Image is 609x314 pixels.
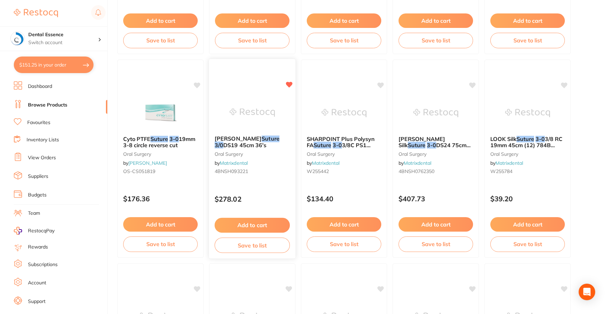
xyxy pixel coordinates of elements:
[490,33,565,48] button: Save to list
[307,236,381,252] button: Save to list
[413,96,458,130] img: BRAUN Silkam Silk Suture 3-0 DS24 75cm (36) Black C0762350
[314,142,331,149] em: Suture
[14,227,22,235] img: RestocqPay
[495,160,523,166] a: Matrixdental
[123,136,198,149] b: Cyto PTFE Suture 3-0 19mm 3-8 circle reverse cut
[14,5,58,21] a: Restocq Logo
[307,168,329,174] span: W255442
[215,168,248,174] span: 4BNSH093221
[123,135,195,149] span: 19mm 3-8 circle reverse cut
[399,195,473,203] p: $407.73
[28,154,56,161] a: View Orders
[215,135,290,148] b: BRAUN Dafilon Suture 3/0 DS19 45cm 36's
[28,261,58,268] a: Subscriptions
[223,142,266,149] span: DS19 45cm 36's
[399,151,473,157] small: oral surgery
[123,236,198,252] button: Save to list
[333,142,342,149] em: 3-0
[307,13,381,28] button: Add to cart
[123,195,198,203] p: $176.36
[307,160,340,166] span: by
[123,151,198,157] small: oral surgery
[14,57,94,73] button: $151.25 in your order
[215,195,290,203] p: $278.02
[28,173,48,180] a: Suppliers
[262,135,279,142] em: Suture
[28,244,48,251] a: Rewards
[490,160,523,166] span: by
[28,83,52,90] a: Dashboard
[28,280,46,286] a: Account
[28,210,40,217] a: Team
[517,135,534,142] em: Suture
[312,160,340,166] a: Matrixdental
[427,142,436,149] em: 3-0
[399,33,473,48] button: Save to list
[11,32,24,45] img: Dental Essence
[138,96,183,130] img: Cyto PTFE Suture 3-0 19mm 3-8 circle reverse cut
[28,227,55,234] span: RestocqPay
[123,217,198,232] button: Add to cart
[579,284,595,300] div: Open Intercom Messenger
[169,135,179,142] em: 3-0
[215,237,290,253] button: Save to list
[215,135,262,142] span: [PERSON_NAME]
[28,39,98,46] p: Switch account
[123,13,198,28] button: Add to cart
[215,151,290,156] small: oral surgery
[27,136,59,143] a: Inventory Lists
[399,168,434,174] span: 4BNSH0762350
[220,160,248,166] a: Matrixdental
[215,142,223,149] em: 3/0
[307,151,381,157] small: oral surgery
[14,9,58,17] img: Restocq Logo
[408,142,425,149] em: Suture
[490,135,517,142] span: LOOK Silk
[150,135,168,142] em: Suture
[28,298,46,305] a: Support
[404,160,431,166] a: Matrixdental
[123,160,167,166] span: by
[399,142,471,155] span: DS24 75cm (36) Black C0762350
[307,217,381,232] button: Add to cart
[505,96,550,130] img: LOOK Silk Suture 3-0 3/8 RC 19mm 45cm (12) 784B Black Braided
[229,95,275,130] img: BRAUN Dafilon Suture 3/0 DS19 45cm 36's
[490,151,565,157] small: oral surgery
[490,168,512,174] span: W255784
[490,135,562,155] span: 3/8 RC 19mm 45cm (12) 784B Black Braided
[28,31,98,38] h4: Dental Essence
[490,236,565,252] button: Save to list
[399,13,473,28] button: Add to cart
[14,227,55,235] a: RestocqPay
[490,217,565,232] button: Add to cart
[215,218,290,233] button: Add to cart
[128,160,167,166] a: [PERSON_NAME]
[399,236,473,252] button: Save to list
[123,168,155,174] span: OS-CS051819
[215,160,248,166] span: by
[490,195,565,203] p: $39.20
[28,102,67,109] a: Browse Products
[27,119,50,126] a: Favourites
[399,135,445,149] span: [PERSON_NAME] Silk
[215,13,289,28] button: Add to cart
[123,33,198,48] button: Save to list
[307,136,381,149] b: SHARPOINT Plus Polysyn FA Suture 3-0 3/8C PS1 24mm 70cm M442N (12) Undyed
[28,192,47,199] a: Budgets
[307,135,375,149] span: SHARPOINT Plus Polysyn FA
[490,136,565,149] b: LOOK Silk Suture 3-0 3/8 RC 19mm 45cm (12) 784B Black Braided
[322,96,366,130] img: SHARPOINT Plus Polysyn FA Suture 3-0 3/8C PS1 24mm 70cm M442N (12) Undyed
[123,135,150,142] span: Cyto PTFE
[307,195,381,203] p: $134.40
[399,160,431,166] span: by
[490,13,565,28] button: Add to cart
[536,135,545,142] em: 3-0
[399,136,473,149] b: BRAUN Silkam Silk Suture 3-0 DS24 75cm (36) Black C0762350
[399,217,473,232] button: Add to cart
[215,33,289,48] button: Save to list
[307,33,381,48] button: Save to list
